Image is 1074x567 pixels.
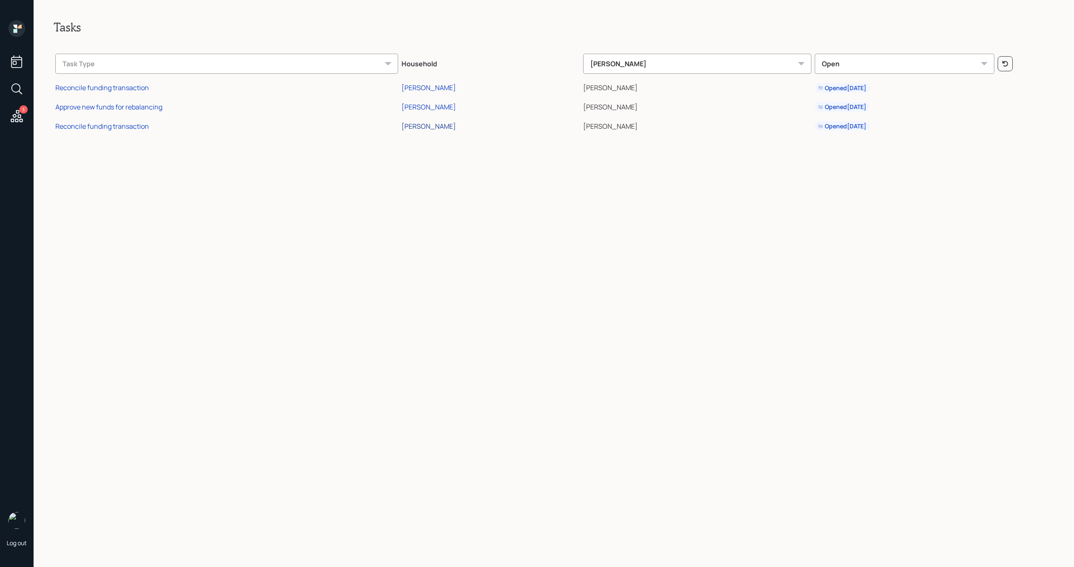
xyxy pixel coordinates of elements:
div: Approve new funds for rebalancing [55,102,162,112]
div: [PERSON_NAME] [401,122,456,131]
div: Opened [DATE] [818,103,866,111]
div: Log out [7,539,27,547]
div: [PERSON_NAME] [583,54,811,74]
div: Reconcile funding transaction [55,122,149,131]
div: [PERSON_NAME] [401,83,456,92]
div: Reconcile funding transaction [55,83,149,92]
td: [PERSON_NAME] [581,77,813,96]
div: Open [815,54,994,74]
div: Opened [DATE] [818,84,866,92]
div: [PERSON_NAME] [401,102,456,112]
h2: Tasks [54,20,1054,34]
div: Opened [DATE] [818,122,866,130]
img: michael-russo-headshot.png [8,512,25,529]
td: [PERSON_NAME] [581,96,813,115]
div: 3 [19,105,28,114]
td: [PERSON_NAME] [581,115,813,135]
div: Task Type [55,54,398,74]
th: Household [400,48,581,77]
